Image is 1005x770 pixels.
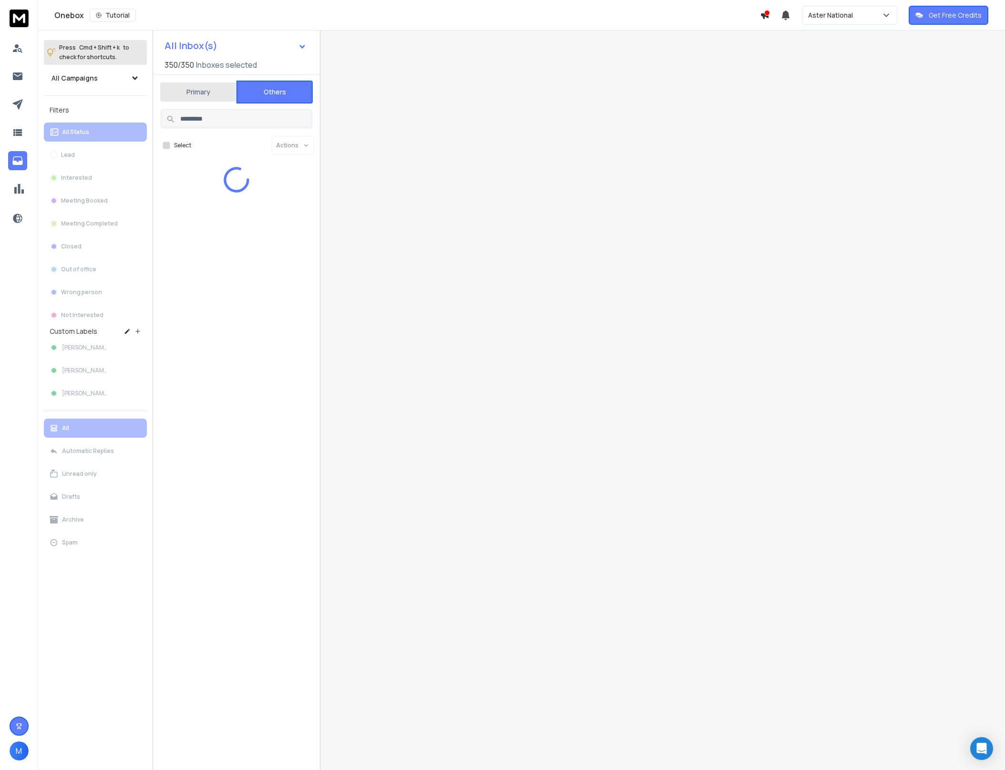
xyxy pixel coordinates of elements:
button: All Inbox(s) [157,36,314,55]
h3: Filters [44,103,147,117]
h3: Inboxes selected [196,59,257,71]
p: Get Free Credits [929,10,982,20]
div: Open Intercom Messenger [970,737,993,760]
p: Aster National [808,10,857,20]
h1: All Campaigns [51,73,98,83]
button: Others [236,81,313,103]
button: All Campaigns [44,69,147,88]
div: Onebox [54,9,760,22]
button: Get Free Credits [909,6,988,25]
button: M [10,741,29,760]
span: Cmd + Shift + k [78,42,121,53]
label: Select [174,142,191,149]
p: Press to check for shortcuts. [59,43,129,62]
h1: All Inbox(s) [164,41,217,51]
button: Primary [160,82,236,103]
h3: Custom Labels [50,327,97,336]
span: 350 / 350 [164,59,194,71]
button: Tutorial [90,9,136,22]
